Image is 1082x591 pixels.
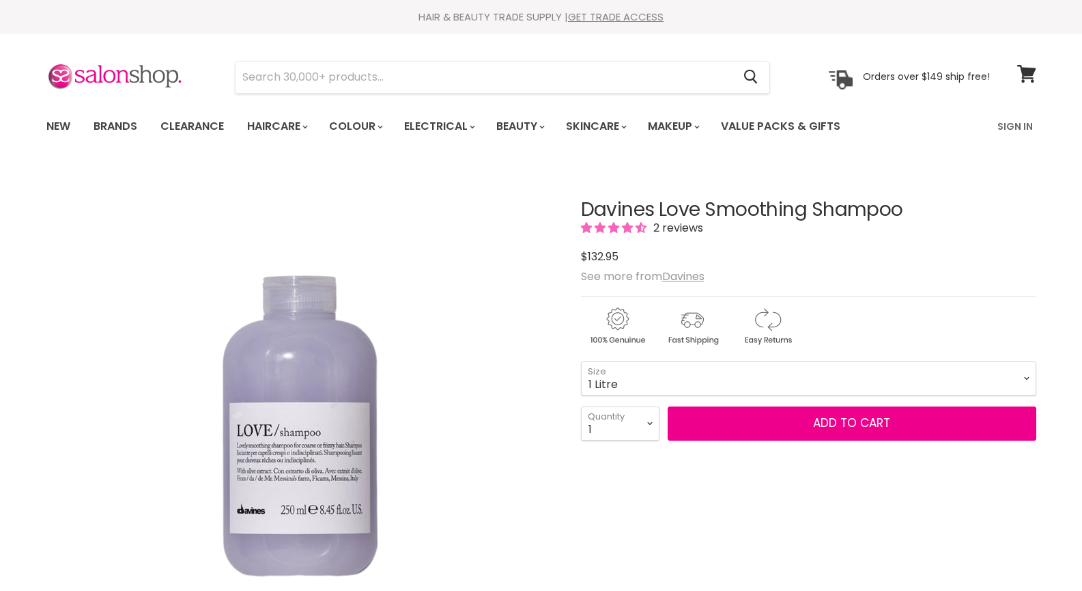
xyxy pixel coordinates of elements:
[662,269,704,284] a: Davines
[29,10,1053,24] div: HAIR & BEAUTY TRADE SUPPLY |
[237,112,316,141] a: Haircare
[394,112,483,141] a: Electrical
[581,407,659,441] select: Quantity
[863,70,990,83] p: Orders over $149 ship free!
[581,305,653,347] img: genuine.gif
[568,10,664,24] a: GET TRADE ACCESS
[235,61,770,94] form: Product
[656,305,728,347] img: shipping.gif
[649,220,703,236] span: 2 reviews
[236,61,733,93] input: Search
[733,61,769,93] button: Search
[36,107,920,146] ul: Main menu
[581,269,704,284] span: See more from
[711,112,851,141] a: Value Packs & Gifts
[581,220,649,236] span: 4.50 stars
[556,112,635,141] a: Skincare
[150,112,234,141] a: Clearance
[638,112,708,141] a: Makeup
[813,415,890,431] span: Add to cart
[581,200,1036,221] h1: Davines Love Smoothing Shampoo
[83,112,147,141] a: Brands
[486,112,553,141] a: Beauty
[731,305,803,347] img: returns.gif
[29,107,1053,146] nav: Main
[581,249,618,264] span: $132.95
[668,407,1036,441] button: Add to cart
[989,112,1041,141] a: Sign In
[36,112,81,141] a: New
[319,112,391,141] a: Colour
